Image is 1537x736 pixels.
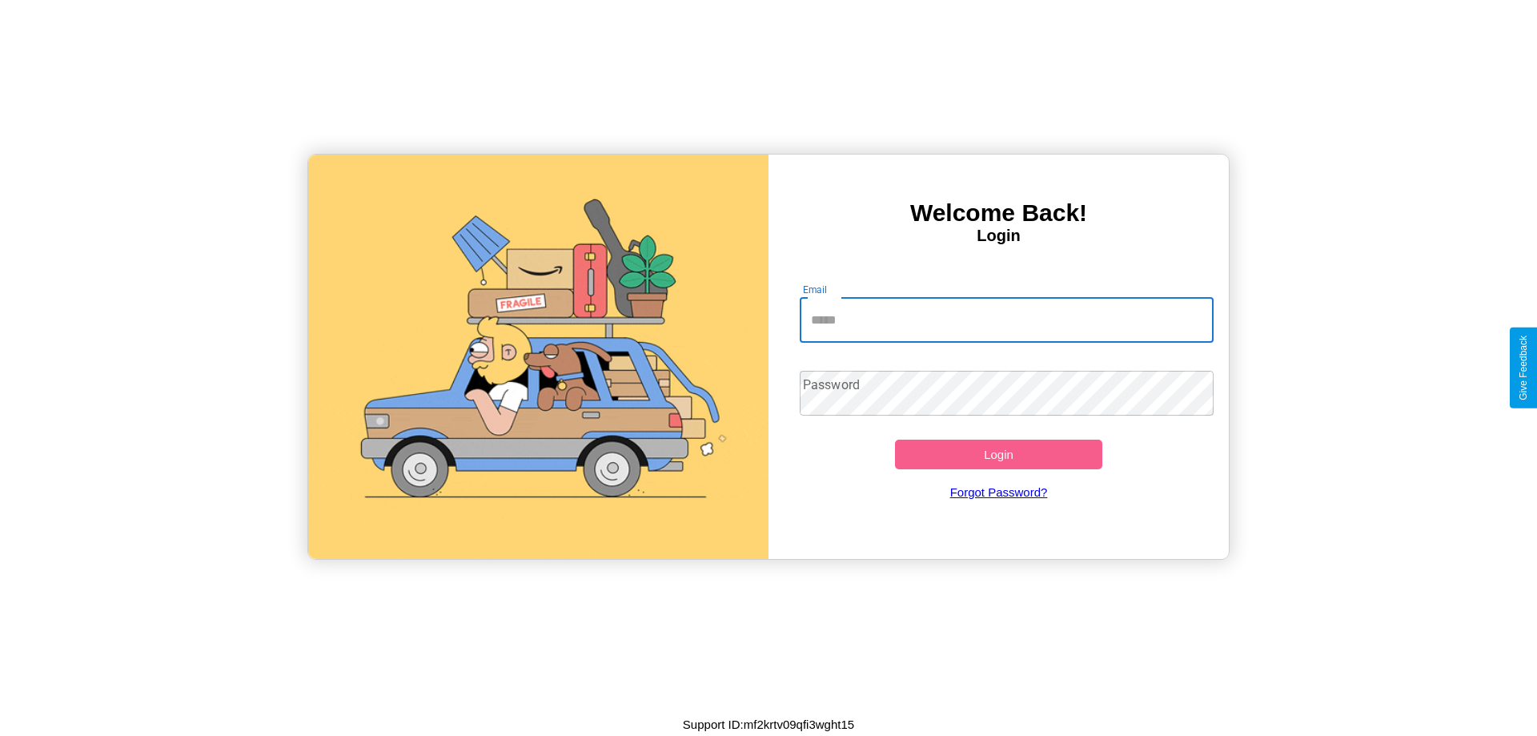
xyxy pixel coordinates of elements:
[895,440,1102,469] button: Login
[803,283,828,296] label: Email
[683,714,854,735] p: Support ID: mf2krtv09qfi3wght15
[768,199,1229,227] h3: Welcome Back!
[768,227,1229,245] h4: Login
[792,469,1206,515] a: Forgot Password?
[308,155,768,559] img: gif
[1518,336,1529,400] div: Give Feedback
